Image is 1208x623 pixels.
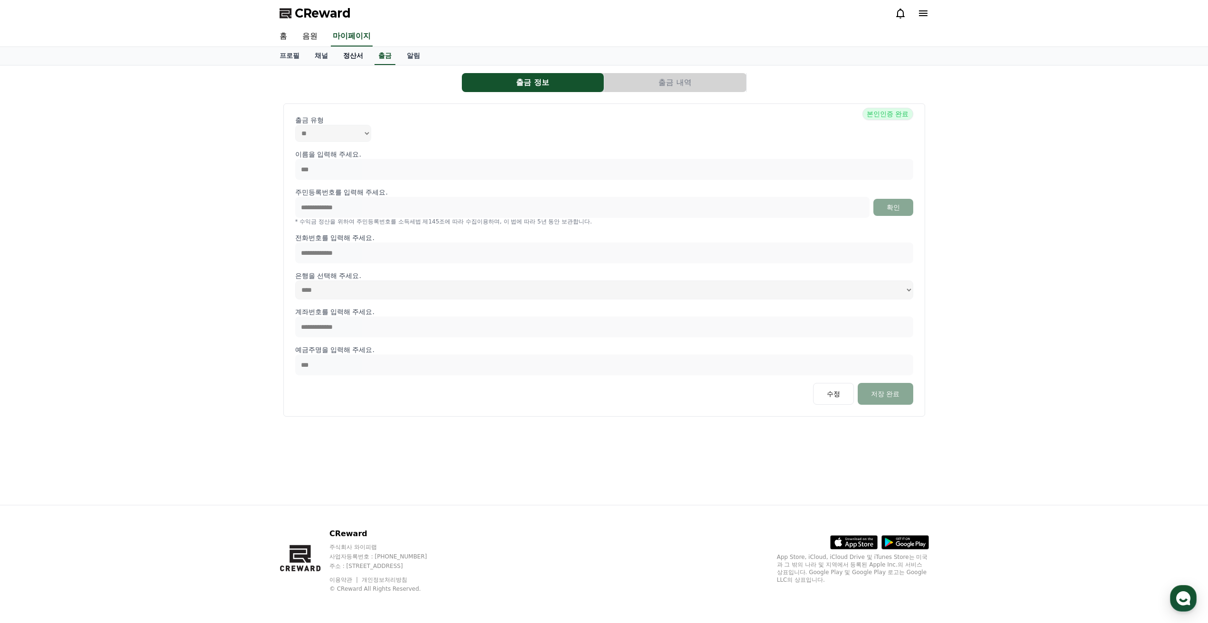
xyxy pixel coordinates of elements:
[375,47,395,65] a: 출금
[331,27,373,46] a: 마이페이지
[858,383,913,405] button: 저장 완료
[862,108,913,120] span: 본인인증 완료
[295,27,325,46] a: 음원
[63,301,122,325] a: 대화
[295,149,913,159] p: 이름을 입력해 주세요.
[295,271,913,280] p: 은행을 선택해 주세요.
[272,47,307,65] a: 프로필
[604,73,747,92] a: 출금 내역
[329,577,359,583] a: 이용약관
[399,47,428,65] a: 알림
[813,383,854,405] button: 수정
[295,307,913,316] p: 계좌번호를 입력해 주세요.
[30,315,36,323] span: 홈
[777,553,929,584] p: App Store, iCloud, iCloud Drive 및 iTunes Store는 미국과 그 밖의 나라 및 지역에서 등록된 Apple Inc.의 서비스 상표입니다. Goo...
[87,316,98,323] span: 대화
[295,187,388,197] p: 주민등록번호를 입력해 주세요.
[336,47,371,65] a: 정산서
[147,315,158,323] span: 설정
[329,543,445,551] p: 주식회사 와이피랩
[604,73,746,92] button: 출금 내역
[307,47,336,65] a: 채널
[873,199,913,216] button: 확인
[362,577,407,583] a: 개인정보처리방침
[462,73,604,92] button: 출금 정보
[295,345,913,354] p: 예금주명을 입력해 주세요.
[272,27,295,46] a: 홈
[280,6,351,21] a: CReward
[122,301,182,325] a: 설정
[295,6,351,21] span: CReward
[329,553,445,560] p: 사업자등록번호 : [PHONE_NUMBER]
[3,301,63,325] a: 홈
[329,562,445,570] p: 주소 : [STREET_ADDRESS]
[329,585,445,593] p: © CReward All Rights Reserved.
[295,233,913,242] p: 전화번호를 입력해 주세요.
[295,218,913,225] p: * 수익금 정산을 위하여 주민등록번호를 소득세법 제145조에 따라 수집이용하며, 이 법에 따라 5년 동안 보관합니다.
[295,115,913,125] p: 출금 유형
[329,528,445,539] p: CReward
